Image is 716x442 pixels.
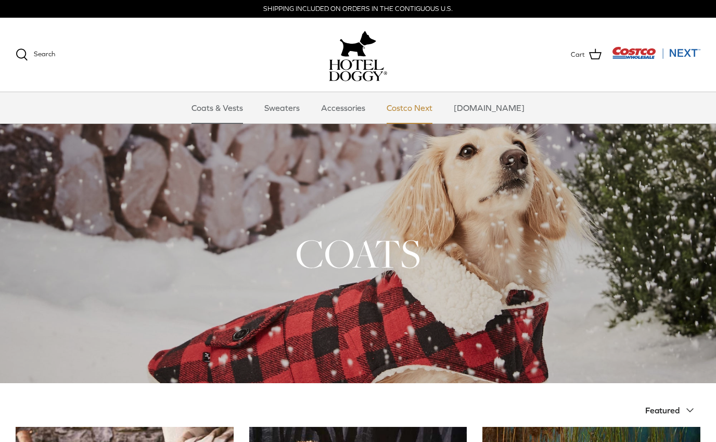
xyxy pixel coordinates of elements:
img: hoteldoggycom [329,59,387,81]
a: Accessories [312,92,375,123]
span: Search [34,50,55,58]
a: Cart [571,48,602,61]
a: Sweaters [255,92,309,123]
a: Costco Next [377,92,442,123]
a: hoteldoggy.com hoteldoggycom [329,28,387,81]
h1: COATS [16,228,700,279]
a: Coats & Vests [182,92,252,123]
span: Featured [645,406,680,415]
a: [DOMAIN_NAME] [444,92,534,123]
span: Cart [571,49,585,60]
a: Visit Costco Next [612,53,700,61]
img: hoteldoggy.com [340,28,376,59]
img: Costco Next [612,46,700,59]
a: Search [16,48,55,61]
button: Featured [645,399,700,422]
